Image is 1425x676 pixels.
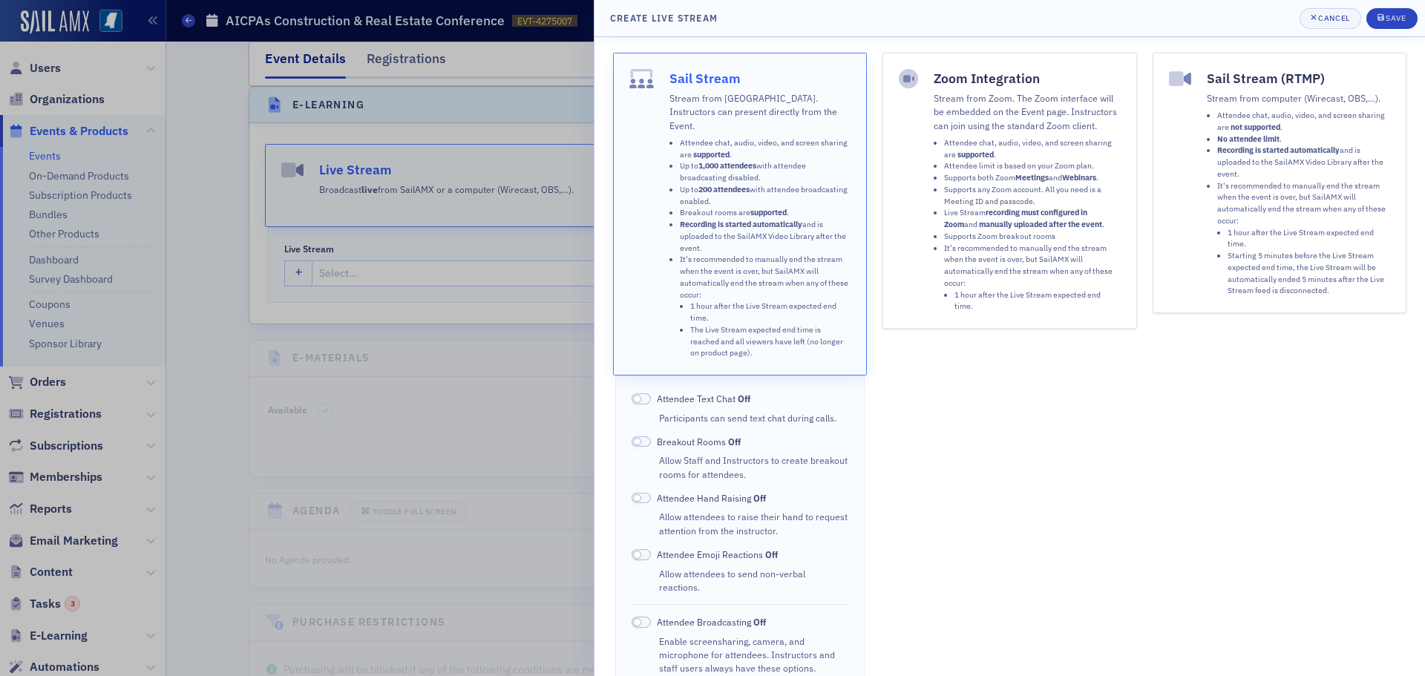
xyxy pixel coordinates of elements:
span: Off [632,493,651,504]
h4: Sail Stream [669,69,851,88]
span: Attendee Emoji Reactions [657,548,778,561]
li: Attendee chat, audio, video, and screen sharing are . [680,137,851,161]
li: It's recommended to manually end the stream when the event is over, but SailAMX will automaticall... [944,243,1121,313]
p: Stream from Zoom. The Zoom interface will be embedded on the Event page. Instructors can join usi... [934,91,1121,132]
span: Breakout Rooms [657,435,741,448]
span: Attendee Text Chat [657,392,750,405]
p: Stream from [GEOGRAPHIC_DATA]. Instructors can present directly from the Event. [669,91,851,132]
span: Off [632,436,651,447]
strong: Meetings [1015,172,1049,183]
li: Starting 5 minutes before the Live Stream expected end time, the Live Stream will be automaticall... [1228,250,1391,297]
li: Up to with attendee broadcasting disabled. [680,160,851,184]
li: 1 hour after the Live Stream expected end time. [1228,227,1391,251]
li: Attendee chat, audio, video, and screen sharing are . [1217,110,1391,134]
li: The Live Stream expected end time is reached and all viewers have left (no longer on product page). [690,324,851,359]
div: Cancel [1318,14,1349,22]
strong: 1,000 attendees [698,160,756,171]
li: It's recommended to manually end the stream when the event is over, but SailAMX will automaticall... [680,254,851,359]
div: Allow attendees to send non-verbal reactions. [659,567,848,594]
button: Sail Stream (RTMP)Stream from computer (Wirecast, OBS,…).Attendee chat, audio, video, and screen ... [1153,53,1407,313]
li: Attendee limit is based on your Zoom plan. [944,160,1121,172]
h4: Create Live Stream [610,11,718,24]
span: Off [753,616,766,628]
button: Sail StreamStream from [GEOGRAPHIC_DATA]. Instructors can present directly from the Event.Attende... [613,53,868,375]
strong: supported [693,149,730,160]
span: Off [753,492,766,504]
strong: not supported [1231,122,1280,132]
span: Attendee Broadcasting [657,615,766,629]
li: 1 hour after the Live Stream expected end time. [954,289,1121,313]
div: Enable screensharing, camera, and microphone for attendees. Instructors and staff users always ha... [659,634,848,675]
li: Live Stream and . [944,207,1121,231]
li: and is uploaded to the SailAMX Video Library after the event. [680,219,851,254]
h4: Sail Stream (RTMP) [1207,69,1391,88]
div: Allow attendees to raise their hand to request attention from the instructor. [659,510,848,537]
button: Save [1366,8,1418,29]
span: Off [765,548,778,560]
span: Off [632,617,651,628]
span: Off [738,393,750,404]
li: Breakout rooms are . [680,207,851,219]
li: . [1217,134,1391,145]
li: 1 hour after the Live Stream expected end time. [690,301,851,324]
div: Save [1386,14,1406,22]
strong: recording must configured in Zoom [944,207,1087,229]
button: Zoom IntegrationStream from Zoom. The Zoom interface will be embedded on the Event page. Instruct... [882,53,1137,329]
strong: Recording is started automatically [1217,145,1340,155]
span: Off [632,393,651,404]
div: Allow Staff and Instructors to create breakout rooms for attendees. [659,453,848,481]
strong: supported [957,149,994,160]
h4: Zoom Integration [934,69,1121,88]
li: Up to with attendee broadcasting enabled. [680,184,851,208]
li: Attendee chat, audio, video, and screen sharing are . [944,137,1121,161]
button: Cancel [1300,8,1361,29]
strong: Recording is started automatically [680,219,802,229]
strong: Webinars [1062,172,1096,183]
li: Supports both Zoom and . [944,172,1121,184]
span: Off [632,549,651,560]
p: Stream from computer (Wirecast, OBS,…). [1207,91,1391,105]
span: Attendee Hand Raising [657,491,766,505]
strong: supported [750,207,787,217]
li: Supports any Zoom account. All you need is a Meeting ID and passcode. [944,184,1121,208]
strong: 200 attendees [698,184,750,194]
li: Supports Zoom breakout rooms [944,231,1121,243]
strong: manually uploaded after the event [979,219,1102,229]
div: Participants can send text chat during calls. [659,411,848,424]
strong: No attendee limit [1217,134,1280,144]
span: Off [728,436,741,447]
li: It's recommended to manually end the stream when the event is over, but SailAMX will automaticall... [1217,180,1391,298]
li: and is uploaded to the SailAMX Video Library after the event. [1217,145,1391,180]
